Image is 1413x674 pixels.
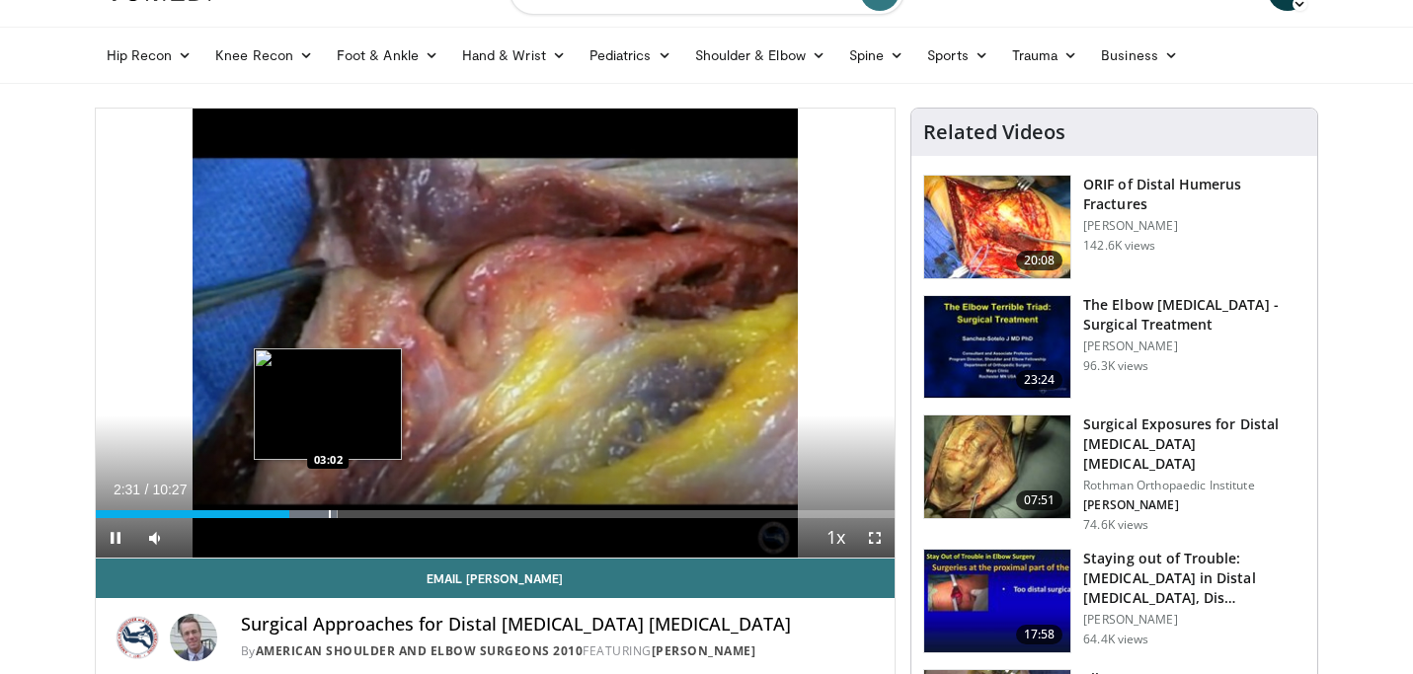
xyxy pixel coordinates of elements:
[1083,358,1148,374] p: 96.3K views
[135,518,175,558] button: Mute
[254,348,402,460] img: image.jpeg
[96,559,896,598] a: Email [PERSON_NAME]
[114,482,140,497] span: 2:31
[1083,632,1148,647] p: 64.4K views
[96,518,135,558] button: Pause
[923,295,1305,400] a: 23:24 The Elbow [MEDICAL_DATA] - Surgical Treatment [PERSON_NAME] 96.3K views
[1083,338,1305,354] p: [PERSON_NAME]
[450,36,578,75] a: Hand & Wrist
[1083,497,1305,513] p: [PERSON_NAME]
[923,175,1305,279] a: 20:08 ORIF of Distal Humerus Fractures [PERSON_NAME] 142.6K views
[924,176,1070,278] img: orif-sanch_3.png.150x105_q85_crop-smart_upscale.jpg
[170,614,217,661] img: Avatar
[152,482,187,497] span: 10:27
[203,36,325,75] a: Knee Recon
[855,518,895,558] button: Fullscreen
[325,36,450,75] a: Foot & Ankle
[1083,218,1305,234] p: [PERSON_NAME]
[241,614,880,636] h4: Surgical Approaches for Distal [MEDICAL_DATA] [MEDICAL_DATA]
[241,642,880,660] div: By FEATURING
[1083,238,1155,254] p: 142.6K views
[1083,612,1305,628] p: [PERSON_NAME]
[924,550,1070,652] img: Q2xRg7exoPLTwO8X4xMDoxOjB1O8AjAz_1.150x105_q85_crop-smart_upscale.jpg
[1016,251,1063,270] span: 20:08
[95,36,204,75] a: Hip Recon
[578,36,683,75] a: Pediatrics
[1016,370,1063,390] span: 23:24
[915,36,1000,75] a: Sports
[1016,625,1063,644] span: 17:58
[112,614,162,661] img: American Shoulder and Elbow Surgeons 2010
[923,414,1305,533] a: 07:51 Surgical Exposures for Distal [MEDICAL_DATA] [MEDICAL_DATA] Rothman Orthopaedic Institute [...
[1083,517,1148,533] p: 74.6K views
[923,549,1305,653] a: 17:58 Staying out of Trouble: [MEDICAL_DATA] in Distal [MEDICAL_DATA], Dis… [PERSON_NAME] 64.4K v...
[256,642,584,659] a: American Shoulder and Elbow Surgeons 2010
[1016,490,1063,510] span: 07:51
[1089,36,1190,75] a: Business
[1083,549,1305,608] h3: Staying out of Trouble: [MEDICAL_DATA] in Distal [MEDICAL_DATA], Dis…
[683,36,837,75] a: Shoulder & Elbow
[816,518,855,558] button: Playback Rate
[924,296,1070,399] img: 162531_0000_1.png.150x105_q85_crop-smart_upscale.jpg
[96,510,896,518] div: Progress Bar
[652,642,756,659] a: [PERSON_NAME]
[1083,295,1305,335] h3: The Elbow [MEDICAL_DATA] - Surgical Treatment
[1083,414,1305,474] h3: Surgical Exposures for Distal [MEDICAL_DATA] [MEDICAL_DATA]
[145,482,149,497] span: /
[1083,175,1305,214] h3: ORIF of Distal Humerus Fractures
[923,120,1065,144] h4: Related Videos
[96,109,896,559] video-js: Video Player
[837,36,915,75] a: Spine
[924,415,1070,518] img: 70322_0000_3.png.150x105_q85_crop-smart_upscale.jpg
[1083,478,1305,493] p: Rothman Orthopaedic Institute
[1000,36,1090,75] a: Trauma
